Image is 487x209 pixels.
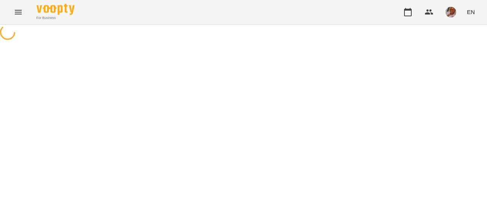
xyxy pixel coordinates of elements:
[464,5,478,19] button: EN
[9,3,27,21] button: Menu
[37,16,75,20] span: For Business
[37,4,75,15] img: Voopty Logo
[467,8,475,16] span: EN
[446,7,456,17] img: c457bc25f92e1434809b629e4001d191.jpg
